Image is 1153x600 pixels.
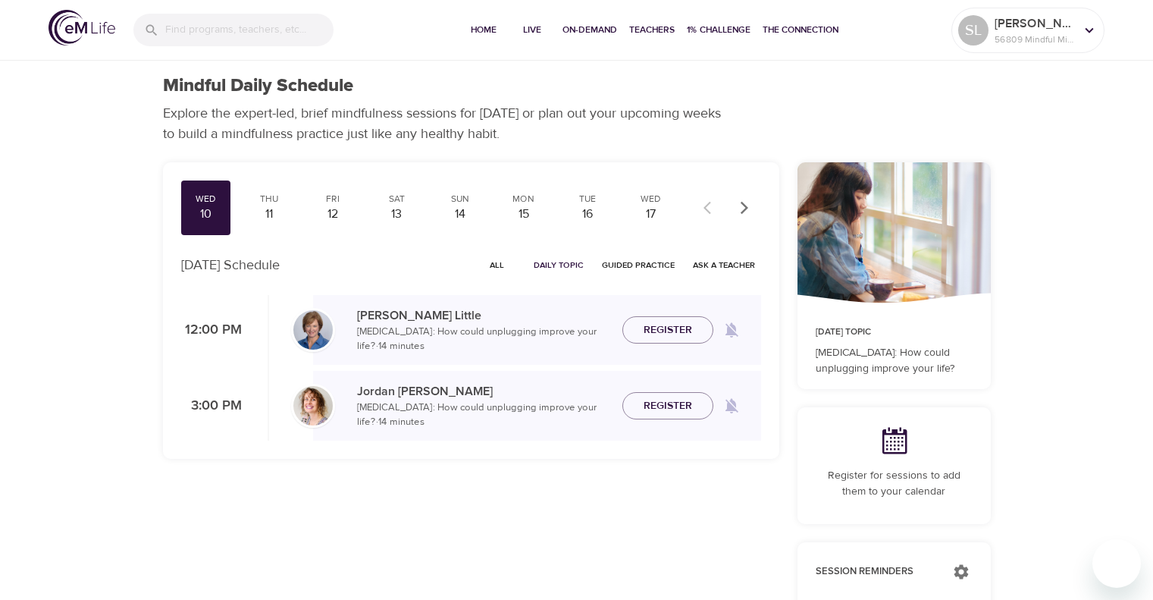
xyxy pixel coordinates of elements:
iframe: Button to launch messaging window [1092,539,1141,588]
span: Remind me when a class goes live every Wednesday at 3:00 PM [713,388,750,424]
p: [PERSON_NAME] Little [357,306,610,325]
p: [MEDICAL_DATA]: How could unplugging improve your life? [816,345,973,377]
div: Wed [632,193,670,206]
button: Guided Practice [596,253,681,277]
span: Guided Practice [602,258,675,272]
span: Remind me when a class goes live every Wednesday at 12:00 PM [713,312,750,348]
p: Session Reminders [816,564,938,580]
span: Register [644,397,692,416]
span: Live [514,22,550,38]
span: All [479,258,515,272]
button: Daily Topic [528,253,590,277]
p: [DATE] Topic [816,325,973,339]
div: Fri [314,193,352,206]
p: Register for sessions to add them to your calendar [816,468,973,500]
div: Sat [378,193,415,206]
p: 56809 Mindful Minutes [995,33,1075,46]
div: 10 [187,206,225,223]
div: 14 [441,206,479,223]
div: 17 [632,206,670,223]
img: Kerry_Little_Headshot_min.jpg [293,310,333,350]
div: Mon [505,193,543,206]
div: 16 [569,206,606,223]
img: Jordan-Whitehead.jpg [293,386,333,426]
div: 11 [250,206,288,223]
img: logo [49,10,115,46]
button: Register [622,316,713,344]
p: [MEDICAL_DATA]: How could unplugging improve your life? · 14 minutes [357,401,610,430]
p: Explore the expert-led, brief mindfulness sessions for [DATE] or plan out your upcoming weeks to ... [163,103,732,144]
button: Register [622,392,713,420]
button: Ask a Teacher [687,253,761,277]
span: Ask a Teacher [693,258,755,272]
p: 3:00 PM [181,396,242,416]
p: 12:00 PM [181,320,242,341]
span: Home [465,22,502,38]
div: 13 [378,206,415,223]
p: [DATE] Schedule [181,255,280,275]
div: 15 [505,206,543,223]
span: Daily Topic [534,258,584,272]
span: Register [644,321,692,340]
span: The Connection [763,22,838,38]
p: [MEDICAL_DATA]: How could unplugging improve your life? · 14 minutes [357,325,610,354]
h1: Mindful Daily Schedule [163,75,353,97]
div: Wed [187,193,225,206]
span: Teachers [629,22,675,38]
button: All [473,253,522,277]
span: On-Demand [562,22,617,38]
div: 12 [314,206,352,223]
div: Tue [569,193,606,206]
input: Find programs, teachers, etc... [165,14,334,46]
div: SL [958,15,989,46]
span: 1% Challenge [687,22,750,38]
p: [PERSON_NAME] [995,14,1075,33]
div: Sun [441,193,479,206]
p: Jordan [PERSON_NAME] [357,382,610,401]
div: Thu [250,193,288,206]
